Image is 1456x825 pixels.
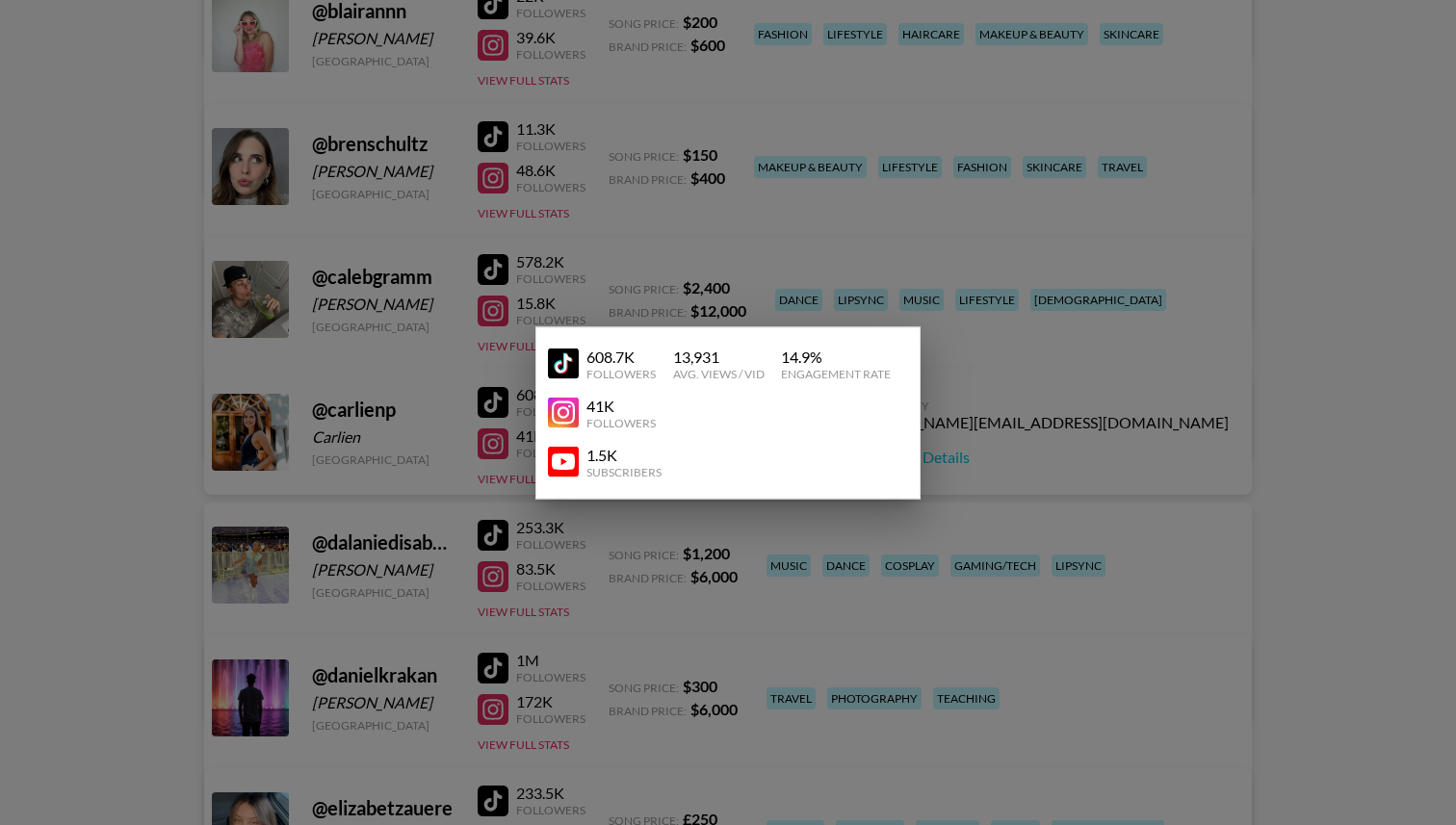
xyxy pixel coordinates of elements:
div: Followers [586,415,656,429]
div: Engagement Rate [781,366,891,380]
div: 1.5K [586,445,662,464]
div: Avg. Views / Vid [673,366,765,380]
div: 608.7K [586,347,656,366]
img: YouTube [548,447,579,477]
div: Subscribers [586,464,662,478]
img: YouTube [548,348,579,379]
div: Followers [586,366,656,380]
div: 41K [586,396,656,415]
div: 13,931 [673,347,765,366]
div: 14.9 % [781,347,891,366]
img: YouTube [548,398,579,428]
